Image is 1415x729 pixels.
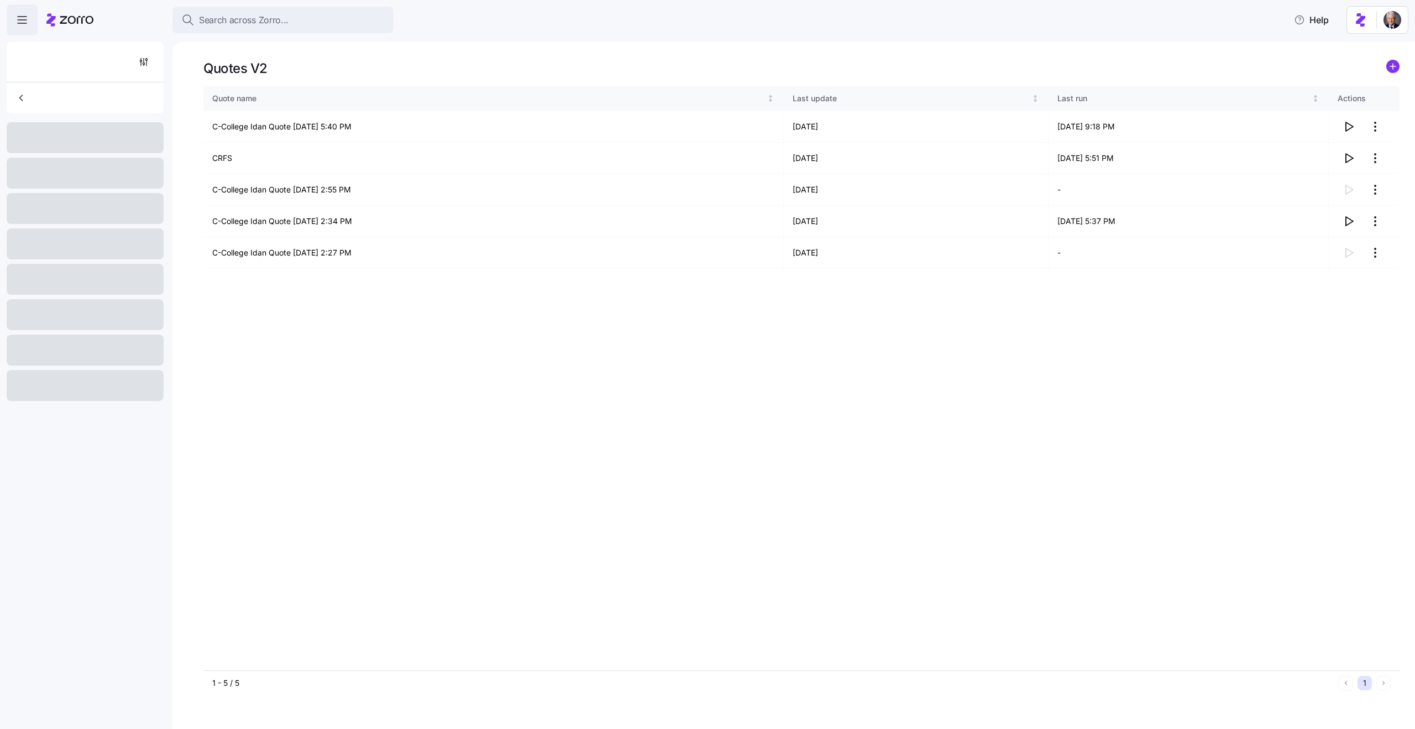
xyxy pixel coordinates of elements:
div: 1 - 5 / 5 [212,678,1334,689]
svg: add icon [1386,60,1400,73]
td: [DATE] [784,206,1049,237]
td: C-College Idan Quote [DATE] 2:55 PM [203,174,784,206]
button: Previous page [1339,676,1353,690]
button: Help [1285,9,1338,31]
td: [DATE] 5:37 PM [1049,206,1329,237]
td: [DATE] [784,174,1049,206]
th: Last updateNot sorted [784,86,1049,111]
div: Not sorted [1031,95,1039,102]
td: CRFS [203,143,784,174]
td: C-College Idan Quote [DATE] 2:27 PM [203,237,784,269]
button: 1 [1358,676,1372,690]
td: - [1049,174,1329,206]
h1: Quotes V2 [203,60,268,77]
td: [DATE] [784,111,1049,143]
img: 1dcb4e5d-e04d-4770-96a8-8d8f6ece5bdc-1719926415027.jpeg [1383,11,1401,29]
button: Search across Zorro... [172,7,394,33]
td: C-College Idan Quote [DATE] 5:40 PM [203,111,784,143]
button: Next page [1376,676,1391,690]
div: Not sorted [767,95,774,102]
div: Not sorted [1312,95,1319,102]
td: - [1049,237,1329,269]
span: Search across Zorro... [199,13,289,27]
th: Last runNot sorted [1049,86,1329,111]
div: Last update [793,92,1030,105]
td: [DATE] 5:51 PM [1049,143,1329,174]
td: [DATE] 9:18 PM [1049,111,1329,143]
div: Actions [1338,92,1391,105]
a: add icon [1386,60,1400,77]
td: [DATE] [784,237,1049,269]
td: [DATE] [784,143,1049,174]
td: C-College Idan Quote [DATE] 2:34 PM [203,206,784,237]
div: Quote name [212,92,765,105]
div: Last run [1057,92,1309,105]
th: Quote nameNot sorted [203,86,784,111]
span: Help [1294,13,1329,27]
